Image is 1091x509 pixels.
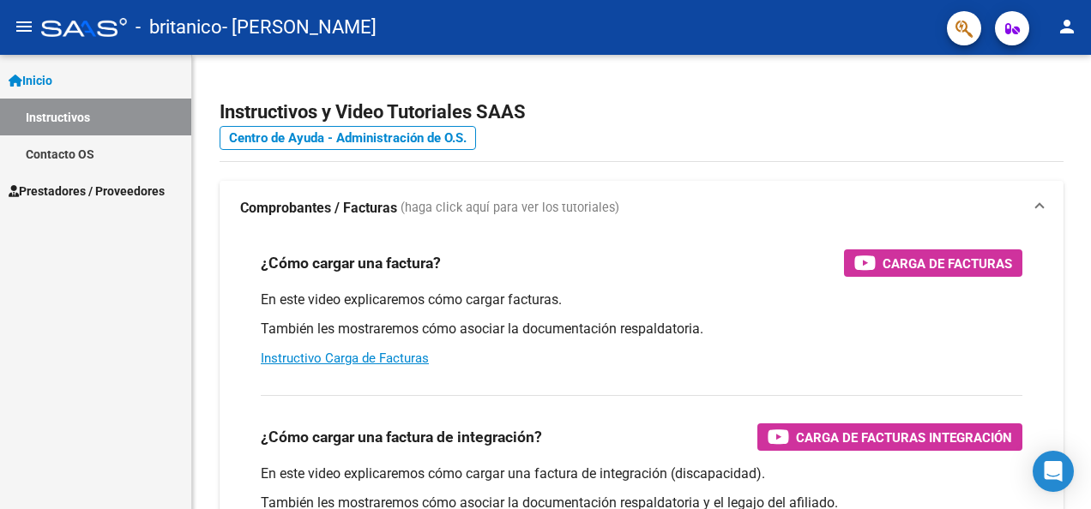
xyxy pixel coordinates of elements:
[240,199,397,218] strong: Comprobantes / Facturas
[136,9,222,46] span: - britanico
[883,253,1012,274] span: Carga de Facturas
[220,181,1064,236] mat-expansion-panel-header: Comprobantes / Facturas (haga click aquí para ver los tutoriales)
[1057,16,1077,37] mat-icon: person
[261,464,1022,483] p: En este video explicaremos cómo cargar una factura de integración (discapacidad).
[220,96,1064,129] h2: Instructivos y Video Tutoriales SAAS
[796,427,1012,448] span: Carga de Facturas Integración
[222,9,377,46] span: - [PERSON_NAME]
[844,249,1022,277] button: Carga de Facturas
[1033,451,1074,492] div: Open Intercom Messenger
[9,182,165,201] span: Prestadores / Proveedores
[261,251,441,275] h3: ¿Cómo cargar una factura?
[401,199,619,218] span: (haga click aquí para ver los tutoriales)
[261,425,542,449] h3: ¿Cómo cargar una factura de integración?
[261,350,429,366] a: Instructivo Carga de Facturas
[261,290,1022,309] p: En este video explicaremos cómo cargar facturas.
[9,71,52,90] span: Inicio
[757,423,1022,451] button: Carga de Facturas Integración
[261,320,1022,338] p: También les mostraremos cómo asociar la documentación respaldatoria.
[220,126,476,150] a: Centro de Ayuda - Administración de O.S.
[14,16,34,37] mat-icon: menu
